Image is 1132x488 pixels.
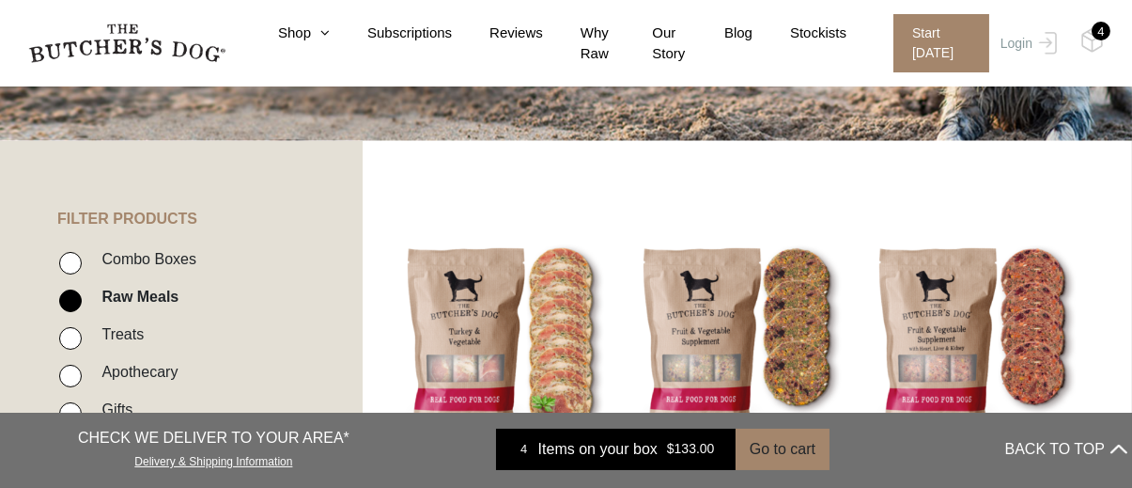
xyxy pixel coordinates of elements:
[496,429,736,470] a: 4 Items on your box $133.00
[752,23,846,44] a: Stockists
[452,23,543,44] a: Reviews
[92,284,178,309] label: Raw Meals
[543,23,615,65] a: Why Raw
[92,359,178,385] label: Apothecary
[614,23,687,65] a: Our Story
[667,442,675,457] span: $
[538,438,658,461] span: Items on your box
[92,246,196,272] label: Combo Boxes
[78,427,349,449] p: CHECK WE DELIVER TO YOUR AREA*
[240,23,330,44] a: Shop
[510,440,538,459] div: 4
[736,429,830,470] button: Go to cart
[996,14,1057,72] a: Login
[134,450,292,468] a: Delivery & Shipping Information
[687,23,752,44] a: Blog
[632,235,843,446] img: Vegetable and Fruit Supplement
[868,235,1078,446] img: Vegetable and Fruit Supplement + Organs
[92,397,132,422] label: Gifts
[92,322,144,347] label: Treats
[1005,427,1127,472] button: BACK TO TOP
[875,14,996,72] a: Start [DATE]
[1092,22,1110,40] div: 4
[893,14,989,72] span: Start [DATE]
[1080,28,1104,53] img: TBD_Cart-Full.png
[396,235,607,446] img: Turkey and Vegetables
[330,23,452,44] a: Subscriptions
[667,442,715,457] bdi: 133.00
